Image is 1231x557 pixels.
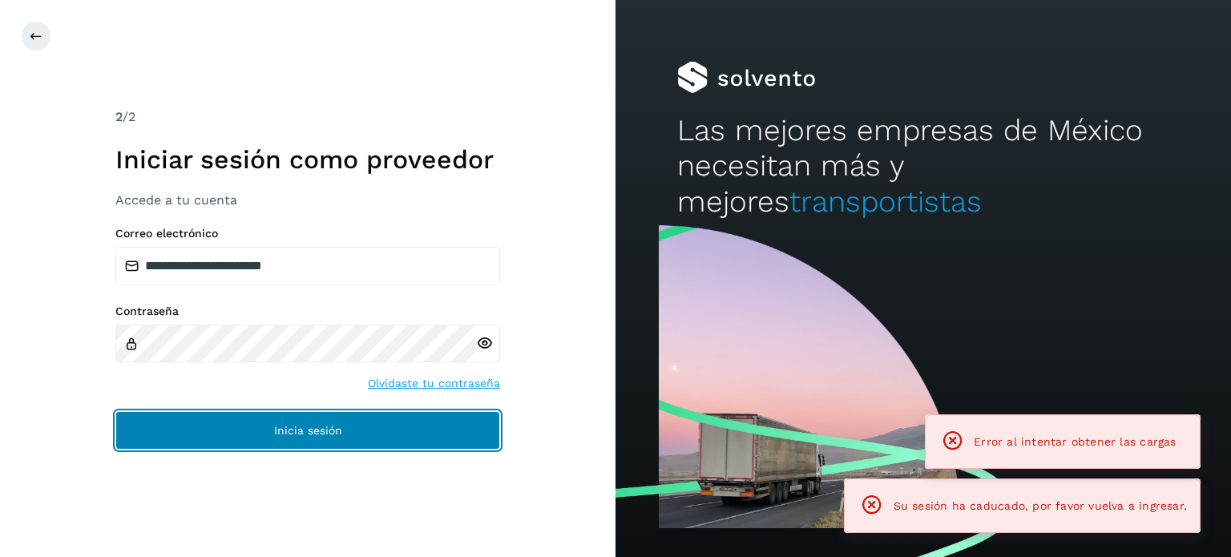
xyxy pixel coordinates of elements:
span: Su sesión ha caducado, por favor vuelva a ingresar. [894,499,1187,512]
h1: Iniciar sesión como proveedor [115,144,500,175]
div: /2 [115,107,500,127]
span: Inicia sesión [274,425,342,436]
a: Olvidaste tu contraseña [368,375,500,392]
span: transportistas [789,184,982,219]
span: 2 [115,109,123,124]
span: Error al intentar obtener las cargas [974,435,1176,448]
button: Inicia sesión [115,411,500,450]
h2: Las mejores empresas de México necesitan más y mejores [677,113,1169,220]
h3: Accede a tu cuenta [115,192,500,208]
label: Contraseña [115,305,500,318]
label: Correo electrónico [115,227,500,240]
